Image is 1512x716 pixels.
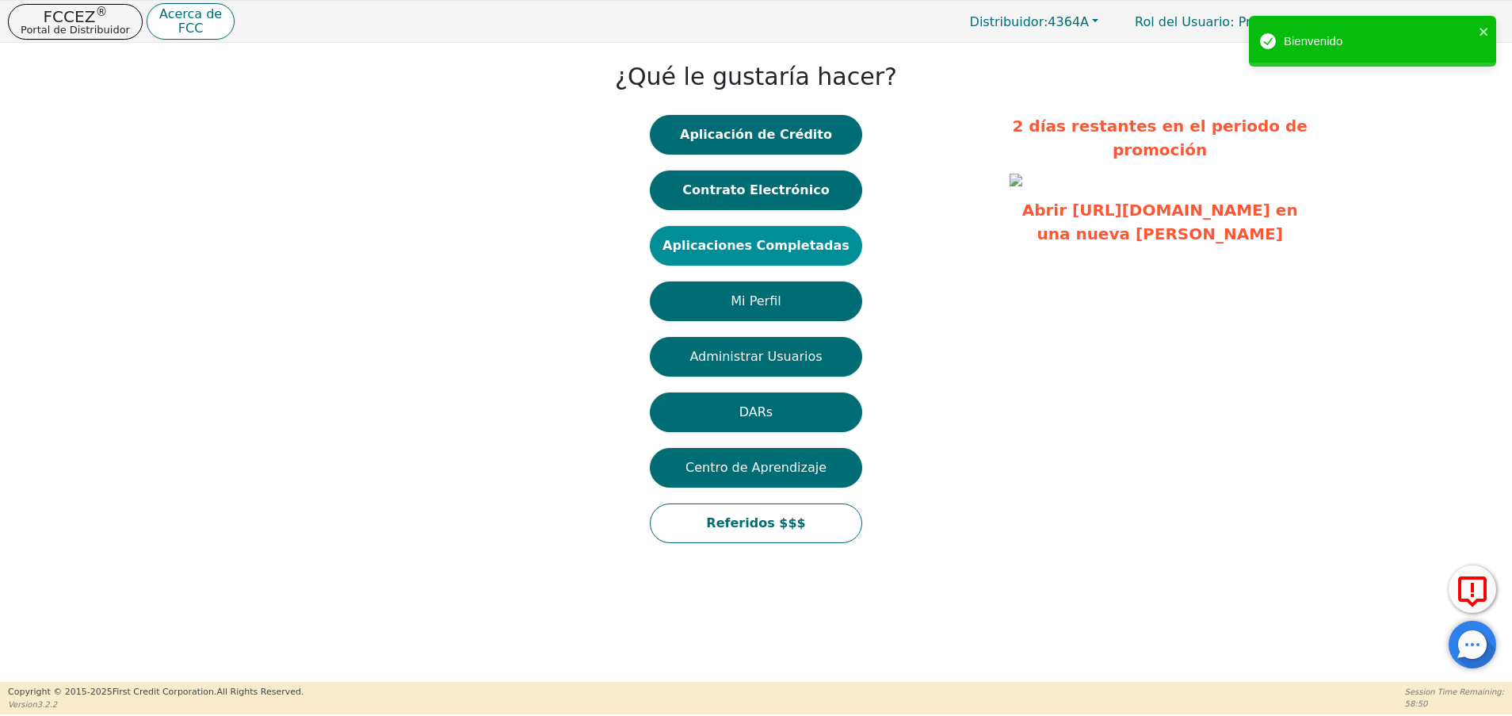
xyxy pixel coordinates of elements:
div: Bienvenido [1284,33,1474,51]
span: Rol del Usuario : [1135,14,1234,29]
p: Copyright © 2015- 2025 First Credit Corporation. [8,686,304,699]
img: a1dd80ad-1d02-4fd1-89b4-d3d417d899cb [1010,174,1022,186]
span: 4364A [970,14,1089,29]
button: close [1479,22,1490,40]
sup: ® [95,5,107,19]
button: Referidos $$$ [650,503,862,543]
button: FCCEZ®Portal de Distribuidor [8,4,143,40]
button: Contrato Electrónico [650,170,862,210]
button: Administrar Usuarios [650,337,862,377]
button: Distribuidor:4364A [953,10,1116,34]
p: 2 días restantes en el periodo de promoción [1010,114,1311,162]
span: Distribuidor: [970,14,1048,29]
a: Abrir [URL][DOMAIN_NAME] en una nueva [PERSON_NAME] [1022,201,1298,243]
button: DARs [650,392,862,432]
button: Aplicaciones Completadas [650,226,862,266]
a: Rol del Usuario: Primario [1119,6,1307,37]
p: Acerca de [159,8,222,21]
p: FCC [159,22,222,35]
button: 4364A:[PERSON_NAME] [1311,10,1504,34]
p: Session Time Remaining: [1405,686,1504,698]
h1: ¿Qué le gustaría hacer? [615,63,897,91]
p: 58:50 [1405,698,1504,710]
span: All Rights Reserved. [216,687,304,697]
p: Portal de Distribuidor [21,25,130,35]
p: Primario [1119,6,1307,37]
button: Acerca deFCC [147,3,235,40]
p: Version 3.2.2 [8,699,304,710]
button: Reportar Error a FCC [1449,565,1496,613]
button: Aplicación de Crédito [650,115,862,155]
p: FCCEZ [21,9,130,25]
button: Centro de Aprendizaje [650,448,862,488]
button: Mi Perfil [650,281,862,321]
